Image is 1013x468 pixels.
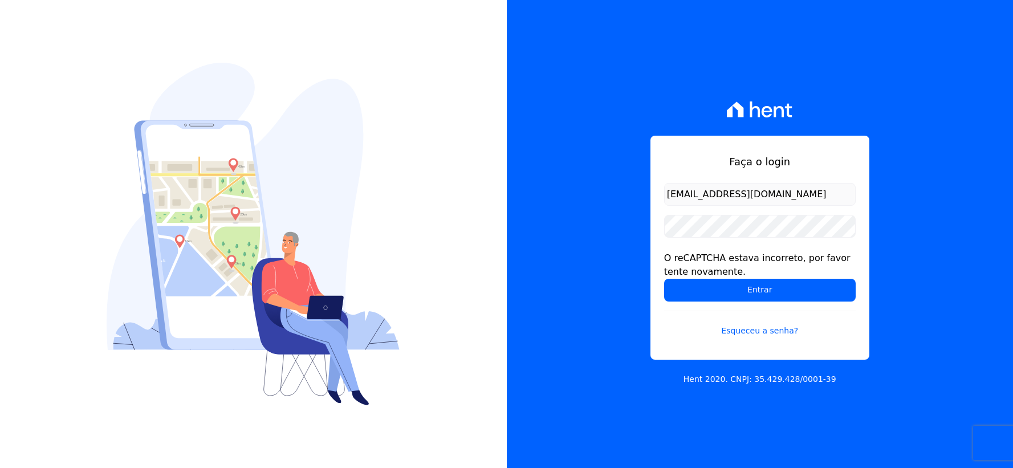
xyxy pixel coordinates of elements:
h1: Faça o login [664,154,856,169]
p: Hent 2020. CNPJ: 35.429.428/0001-39 [684,373,836,385]
img: Login [107,63,400,405]
input: Entrar [664,279,856,302]
div: O reCAPTCHA estava incorreto, por favor tente novamente. [664,251,856,279]
input: Email [664,183,856,206]
a: Esqueceu a senha? [664,311,856,337]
